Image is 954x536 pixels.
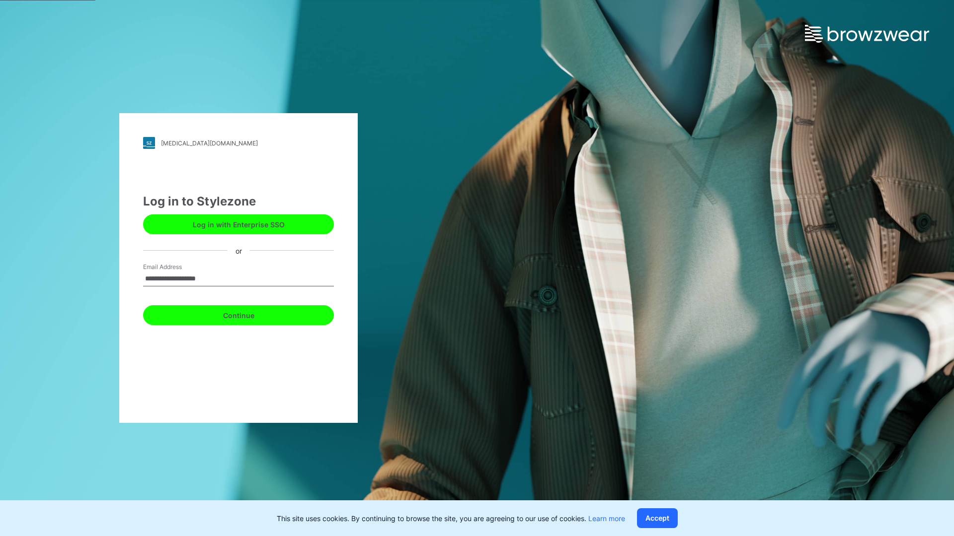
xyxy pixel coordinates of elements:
[588,514,625,523] a: Learn more
[143,193,334,210] div: Log in to Stylezone
[143,305,334,325] button: Continue
[805,25,929,43] img: browzwear-logo.e42bd6dac1945053ebaf764b6aa21510.svg
[637,508,678,528] button: Accept
[143,263,213,271] label: Email Address
[277,513,625,524] p: This site uses cookies. By continuing to browse the site, you are agreeing to our use of cookies.
[161,139,258,147] div: [MEDICAL_DATA][DOMAIN_NAME]
[228,245,250,256] div: or
[143,137,155,149] img: stylezone-logo.562084cfcfab977791bfbf7441f1a819.svg
[143,137,334,149] a: [MEDICAL_DATA][DOMAIN_NAME]
[143,214,334,234] button: Log in with Enterprise SSO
